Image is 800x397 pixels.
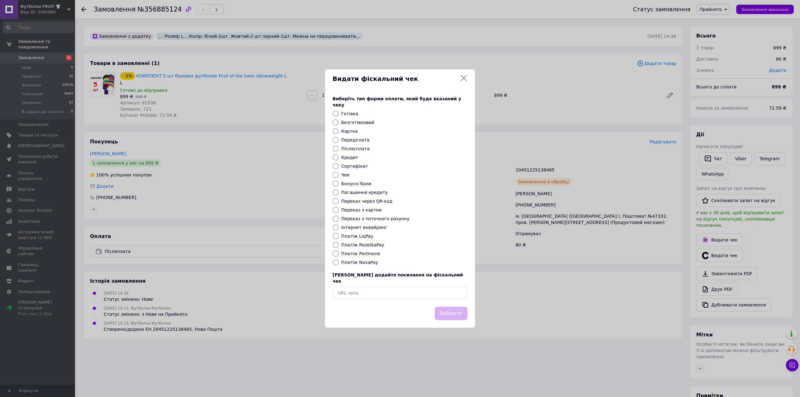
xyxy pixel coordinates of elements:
label: Бонусні бали [341,181,371,186]
label: Безготівковий [341,120,374,125]
label: Платіж NovaPay [341,260,378,265]
label: Передплата [341,137,369,142]
span: Видати фіскальний чек [332,74,457,83]
span: Виберіть тип форми оплати, який буде вказаний у чеку [332,96,461,107]
label: Картка [341,129,358,134]
input: URL чека [332,287,467,299]
label: Інтернет еквайринг [341,225,387,230]
label: Переказ з поточного рахунку [341,216,409,221]
label: Кредит [341,155,358,160]
label: Післясплата [341,146,370,151]
label: Платіж RozetkaPay [341,242,384,247]
label: Платіж LiqPay [341,234,373,239]
label: Переказ через QR-код [341,199,392,204]
label: Погашення кредиту [341,190,388,195]
label: Сертифікат [341,164,368,169]
label: Платіж Portmone [341,251,380,256]
label: Переказ з картки [341,207,382,212]
span: [PERSON_NAME] додайте посилання на фіскальний чек [332,272,463,284]
label: Чек [341,172,350,177]
label: Готівка [341,111,358,116]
